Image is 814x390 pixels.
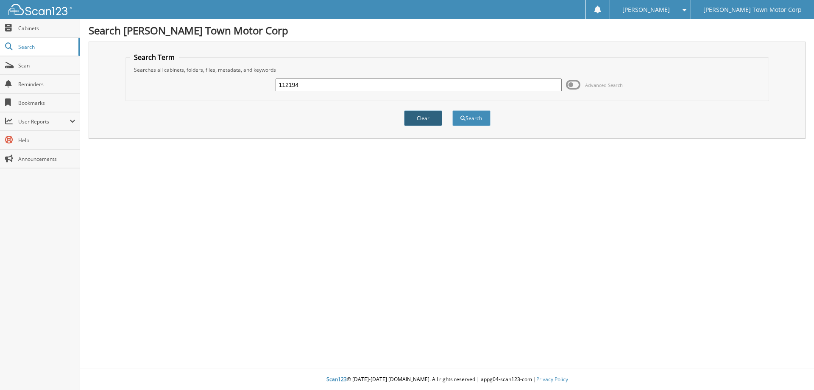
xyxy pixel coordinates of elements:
[18,155,75,163] span: Announcements
[18,25,75,32] span: Cabinets
[18,137,75,144] span: Help
[18,62,75,69] span: Scan
[703,7,802,12] span: [PERSON_NAME] Town Motor Corp
[130,53,179,62] legend: Search Term
[8,4,72,15] img: scan123-logo-white.svg
[130,66,765,73] div: Searches all cabinets, folders, files, metadata, and keywords
[89,23,806,37] h1: Search [PERSON_NAME] Town Motor Corp
[404,110,442,126] button: Clear
[18,99,75,107] span: Bookmarks
[18,43,74,51] span: Search
[585,82,623,88] span: Advanced Search
[80,369,814,390] div: © [DATE]-[DATE] [DOMAIN_NAME]. All rights reserved | appg04-scan123-com |
[622,7,670,12] span: [PERSON_NAME]
[18,118,70,125] span: User Reports
[452,110,491,126] button: Search
[326,376,347,383] span: Scan123
[536,376,568,383] a: Privacy Policy
[18,81,75,88] span: Reminders
[772,349,814,390] iframe: Chat Widget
